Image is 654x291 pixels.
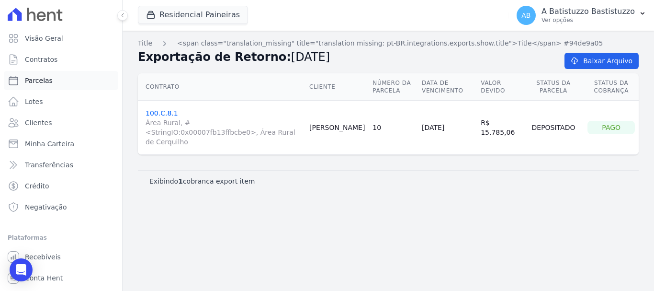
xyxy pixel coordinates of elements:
a: 100.C.8.1Área Rural, #<StringIO:0x00007fb13ffbcbe0>, Área Rural de Cerquilho [146,109,302,147]
th: Valor devido [477,73,523,101]
span: Lotes [25,97,43,106]
span: AB [521,12,530,19]
span: Visão Geral [25,34,63,43]
a: Conta Hent [4,268,118,288]
td: [PERSON_NAME] [305,101,369,155]
a: Baixar Arquivo [564,53,639,69]
div: Plataformas [8,232,114,244]
a: Transferências [4,155,118,175]
a: Recebíveis [4,247,118,267]
span: translation missing: pt-BR.integrations.exports.index.title [138,39,152,47]
h2: Exportação de Retorno: [138,48,549,66]
a: Negativação [4,198,118,217]
th: Cliente [305,73,369,101]
td: 10 [369,101,418,155]
th: Data de Vencimento [418,73,477,101]
span: Área Rural, #<StringIO:0x00007fb13ffbcbe0>, Área Rural de Cerquilho [146,118,302,147]
div: Depositado [527,121,580,134]
span: Recebíveis [25,252,61,262]
a: Lotes [4,92,118,111]
div: Pago [587,121,635,134]
b: 1 [178,177,183,185]
p: Exibindo cobranca export item [149,176,255,186]
a: Visão Geral [4,29,118,48]
p: Ver opções [541,16,635,24]
a: Crédito [4,176,118,196]
td: [DATE] [418,101,477,155]
span: Negativação [25,202,67,212]
a: Title [138,38,152,48]
span: Conta Hent [25,273,63,283]
span: Clientes [25,118,52,128]
span: Crédito [25,181,49,191]
a: Minha Carteira [4,134,118,153]
button: Residencial Paineiras [138,6,248,24]
span: Parcelas [25,76,53,85]
span: Contratos [25,55,57,64]
a: <span class="translation_missing" title="translation missing: pt-BR.integrations.exports.show.tit... [177,38,603,48]
a: Clientes [4,113,118,132]
th: Status da Cobrança [584,73,639,101]
td: R$ 15.785,06 [477,101,523,155]
th: Status da Parcela [523,73,584,101]
span: Minha Carteira [25,139,74,149]
th: Contrato [138,73,305,101]
nav: Breadcrumb [138,38,639,48]
div: Open Intercom Messenger [10,258,33,281]
a: Parcelas [4,71,118,90]
th: Número da Parcela [369,73,418,101]
p: A Batistuzzo Bastistuzzo [541,7,635,16]
span: Transferências [25,160,73,170]
button: AB A Batistuzzo Bastistuzzo Ver opções [509,2,654,29]
span: [DATE] [291,50,330,64]
a: Contratos [4,50,118,69]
